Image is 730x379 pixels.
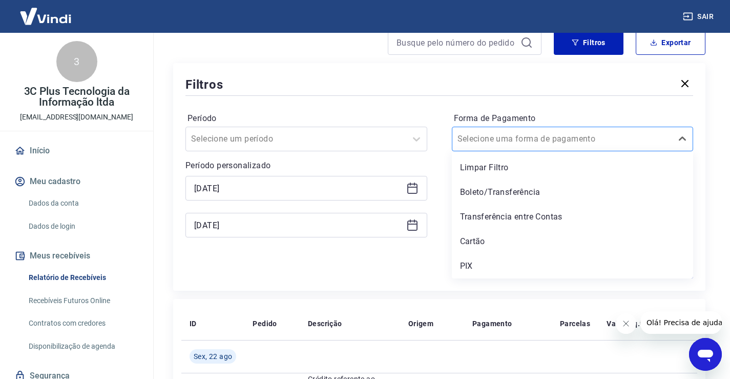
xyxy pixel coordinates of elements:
[452,256,694,276] div: PIX
[12,170,141,193] button: Meu cadastro
[12,1,79,32] img: Vindi
[607,318,640,329] p: Valor Líq.
[8,86,145,108] p: 3C Plus Tecnologia da Informação ltda
[560,318,590,329] p: Parcelas
[25,267,141,288] a: Relatório de Recebíveis
[190,318,197,329] p: ID
[636,30,705,55] button: Exportar
[56,41,97,82] div: 3
[616,313,636,334] iframe: Fechar mensagem
[253,318,277,329] p: Pedido
[681,7,718,26] button: Sair
[554,30,623,55] button: Filtros
[12,139,141,162] a: Início
[25,290,141,311] a: Recebíveis Futuros Online
[408,318,433,329] p: Origem
[194,351,232,362] span: Sex, 22 ago
[12,245,141,267] button: Meus recebíveis
[6,7,86,15] span: Olá! Precisa de ajuda?
[25,216,141,237] a: Dados de login
[194,217,402,233] input: Data final
[689,338,722,371] iframe: Botão para abrir a janela de mensagens
[452,182,694,203] div: Boleto/Transferência
[452,231,694,252] div: Cartão
[187,112,425,125] label: Período
[452,207,694,227] div: Transferência entre Contas
[25,313,141,334] a: Contratos com credores
[194,181,402,196] input: Data inicial
[454,112,692,125] label: Forma de Pagamento
[185,76,223,93] h5: Filtros
[25,336,141,357] a: Disponibilização de agenda
[308,318,342,329] p: Descrição
[452,157,694,178] div: Limpar Filtro
[640,311,722,334] iframe: Mensagem da empresa
[25,193,141,214] a: Dados da conta
[397,35,516,50] input: Busque pelo número do pedido
[185,159,427,172] p: Período personalizado
[472,318,512,329] p: Pagamento
[20,112,133,123] p: [EMAIL_ADDRESS][DOMAIN_NAME]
